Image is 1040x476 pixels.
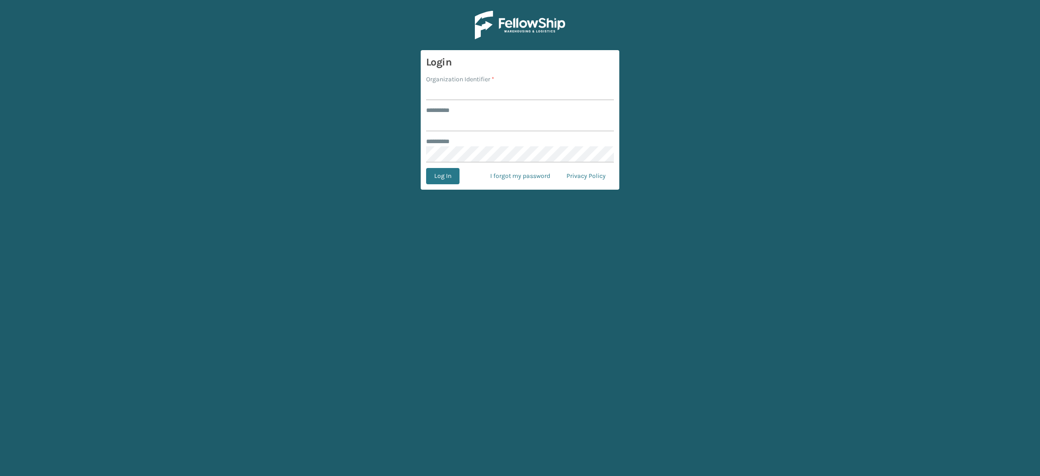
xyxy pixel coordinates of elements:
a: Privacy Policy [558,168,614,184]
button: Log In [426,168,460,184]
img: Logo [475,11,565,39]
a: I forgot my password [482,168,558,184]
label: Organization Identifier [426,75,494,84]
h3: Login [426,56,614,69]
